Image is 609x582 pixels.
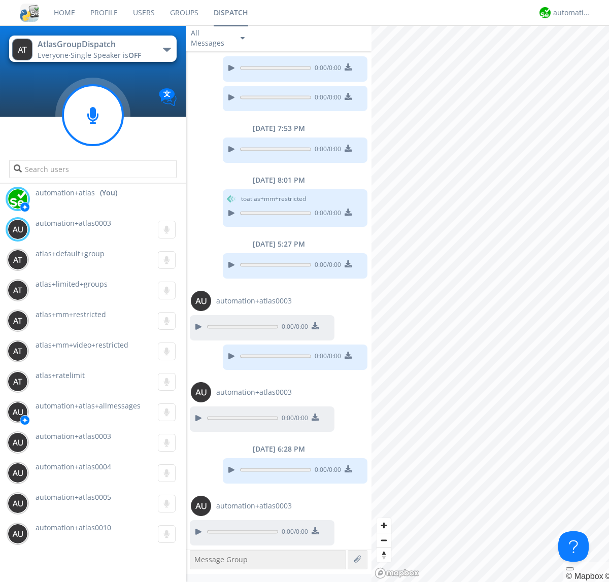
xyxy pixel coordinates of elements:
img: 373638.png [8,219,28,239]
span: automation+atlas [36,188,95,198]
button: Zoom in [377,518,391,533]
span: 0:00 / 0:00 [311,465,341,476]
button: Toggle attribution [566,567,574,570]
img: download media button [345,145,352,152]
img: d2d01cd9b4174d08988066c6d424eccd [539,7,551,18]
span: automation+atlas0010 [36,523,111,532]
img: download media button [345,465,352,472]
span: 0:00 / 0:00 [311,209,341,220]
span: automation+atlas0003 [36,218,111,228]
img: download media button [345,209,352,216]
div: [DATE] 7:53 PM [186,123,371,133]
img: 373638.png [8,402,28,422]
span: automation+atlas0003 [216,387,292,397]
img: 373638.png [12,39,32,60]
iframe: Toggle Customer Support [558,531,589,562]
span: automation+atlas0003 [36,431,111,441]
img: 373638.png [8,280,28,300]
span: atlas+ratelimit [36,370,85,380]
span: automation+atlas+allmessages [36,401,141,410]
img: caret-down-sm.svg [241,37,245,40]
img: cddb5a64eb264b2086981ab96f4c1ba7 [20,4,39,22]
a: Mapbox logo [375,567,419,579]
div: [DATE] 6:28 PM [186,444,371,454]
img: download media button [312,322,319,329]
img: download media button [345,63,352,71]
img: 373638.png [191,496,211,516]
img: download media button [312,414,319,421]
span: OFF [128,50,141,60]
img: 373638.png [8,524,28,544]
button: AtlasGroupDispatchEveryone·Single Speaker isOFF [9,36,176,62]
span: to atlas+mm+restricted [241,194,306,203]
div: AtlasGroupDispatch [38,39,152,50]
span: 0:00 / 0:00 [311,145,341,156]
span: atlas+limited+groups [36,279,108,289]
input: Search users [9,160,176,178]
span: 0:00 / 0:00 [278,414,308,425]
img: 373638.png [8,463,28,483]
img: 373638.png [191,291,211,311]
span: 0:00 / 0:00 [278,322,308,333]
img: 373638.png [8,371,28,392]
span: 0:00 / 0:00 [311,352,341,363]
span: 0:00 / 0:00 [311,93,341,104]
img: download media button [312,527,319,534]
img: download media button [345,260,352,267]
span: atlas+default+group [36,249,105,258]
span: automation+atlas0004 [36,462,111,471]
img: 373638.png [8,341,28,361]
img: Translation enabled [159,88,177,106]
img: 373638.png [8,493,28,513]
span: 0:00 / 0:00 [278,527,308,538]
span: 0:00 / 0:00 [311,260,341,271]
img: 373638.png [8,250,28,270]
span: automation+atlas0005 [36,492,111,502]
img: download media button [345,93,352,100]
button: Reset bearing to north [377,547,391,562]
span: automation+atlas0003 [216,501,292,511]
div: automation+atlas [553,8,591,18]
div: [DATE] 5:27 PM [186,239,371,249]
button: Zoom out [377,533,391,547]
img: download media button [345,352,352,359]
span: atlas+mm+restricted [36,310,106,319]
span: atlas+mm+video+restricted [36,340,128,350]
a: Mapbox [566,572,603,580]
span: automation+atlas0003 [216,296,292,306]
div: (You) [100,188,117,198]
img: d2d01cd9b4174d08988066c6d424eccd [8,189,28,209]
img: 373638.png [8,432,28,453]
div: All Messages [191,28,231,48]
div: Everyone · [38,50,152,60]
span: 0:00 / 0:00 [311,63,341,75]
div: [DATE] 8:01 PM [186,175,371,185]
span: Single Speaker is [71,50,141,60]
img: 373638.png [8,311,28,331]
img: 373638.png [191,382,211,402]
